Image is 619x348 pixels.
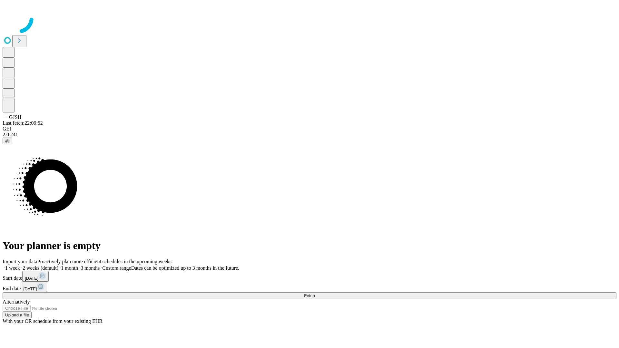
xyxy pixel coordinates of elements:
[3,132,616,138] div: 2.0.241
[304,293,315,298] span: Fetch
[102,265,131,271] span: Custom range
[3,240,616,252] h1: Your planner is empty
[3,299,30,304] span: Alternatively
[23,286,37,291] span: [DATE]
[22,271,49,282] button: [DATE]
[3,126,616,132] div: GEI
[3,259,37,264] span: Import your data
[21,282,47,292] button: [DATE]
[131,265,239,271] span: Dates can be optimized up to 3 months in the future.
[25,276,38,281] span: [DATE]
[3,312,32,318] button: Upload a file
[23,265,58,271] span: 2 weeks (default)
[3,271,616,282] div: Start date
[81,265,100,271] span: 3 months
[3,292,616,299] button: Fetch
[61,265,78,271] span: 1 month
[5,265,20,271] span: 1 week
[3,120,43,126] span: Last fetch: 22:09:52
[3,282,616,292] div: End date
[37,259,173,264] span: Proactively plan more efficient schedules in the upcoming weeks.
[9,114,21,120] span: GJSH
[5,139,10,143] span: @
[3,138,12,144] button: @
[3,318,103,324] span: With your OR schedule from your existing EHR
